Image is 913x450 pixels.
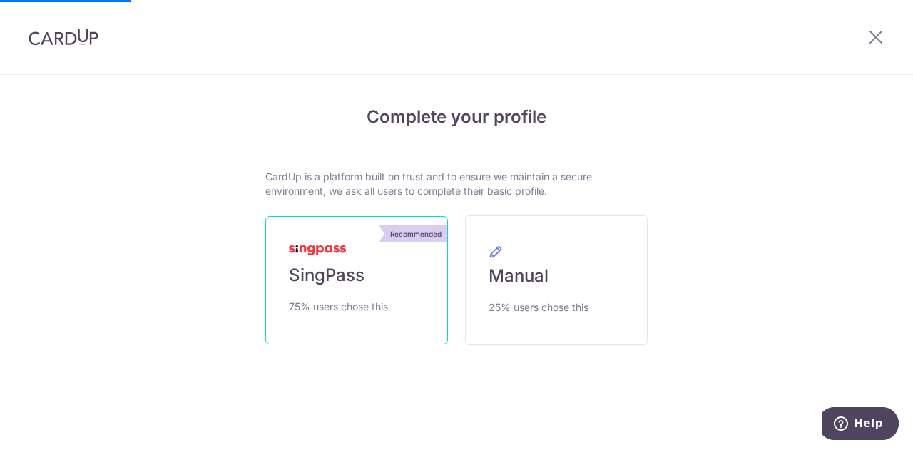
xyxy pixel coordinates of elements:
[32,10,61,23] span: Help
[265,104,648,130] h4: Complete your profile
[822,407,899,443] iframe: Opens a widget where you can find more information
[489,299,588,316] span: 25% users chose this
[265,216,448,344] a: Recommended SingPass 75% users chose this
[289,264,364,287] span: SingPass
[384,225,447,242] div: Recommended
[465,215,648,345] a: Manual 25% users chose this
[289,245,346,255] img: MyInfoLogo
[265,170,648,198] p: CardUp is a platform built on trust and to ensure we maintain a secure environment, we ask all us...
[29,29,98,46] img: CardUp
[489,265,549,287] span: Manual
[289,298,388,315] span: 75% users chose this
